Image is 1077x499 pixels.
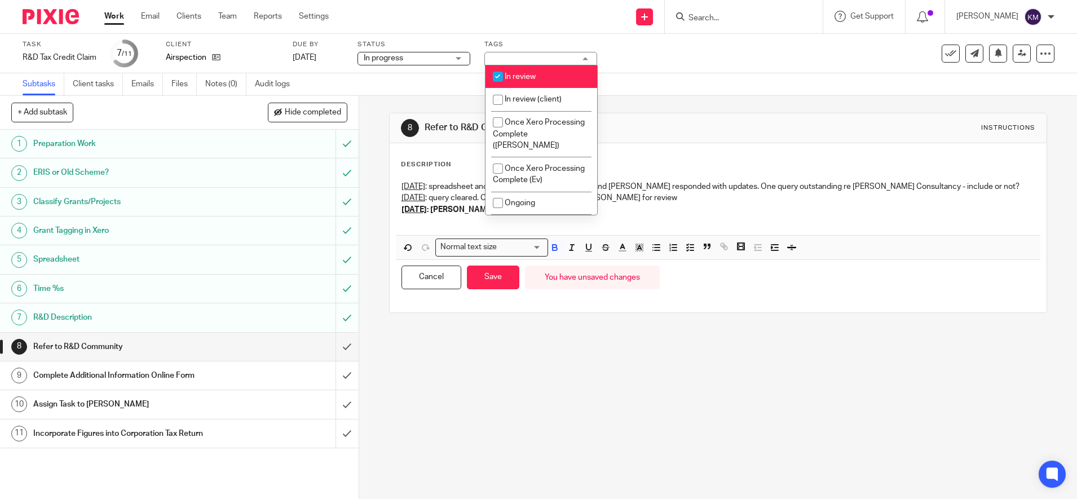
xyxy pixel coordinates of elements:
[33,164,227,181] h1: ERIS or Old Scheme?
[401,266,461,290] button: Cancel
[33,193,227,210] h1: Classify Grants/Projects
[205,73,246,95] a: Notes (0)
[166,40,279,49] label: Client
[33,280,227,297] h1: Time %s
[850,12,894,20] span: Get Support
[493,118,585,149] span: Once Xero Processing Complete ([PERSON_NAME])
[11,165,27,181] div: 2
[357,40,470,49] label: Status
[33,251,227,268] h1: Spreadsheet
[435,239,548,256] div: Search for option
[401,119,419,137] div: 8
[505,73,536,81] span: In review
[73,73,123,95] a: Client tasks
[23,52,96,63] div: R&D Tax Credit Claim
[505,95,562,103] span: In review (client)
[11,396,27,412] div: 10
[401,206,557,214] strong: : [PERSON_NAME] confirmed all ok
[1024,8,1042,26] img: svg%3E
[11,426,27,441] div: 11
[11,252,27,268] div: 5
[33,135,227,152] h1: Preparation Work
[33,367,227,384] h1: Complete Additional Information Online Form
[23,40,96,49] label: Task
[11,281,27,297] div: 6
[33,338,227,355] h1: Refer to R&D Community
[401,183,425,191] u: [DATE]
[293,54,316,61] span: [DATE]
[467,266,519,290] button: Save
[104,11,124,22] a: Work
[525,266,660,290] div: You have unsaved changes
[23,73,64,95] a: Subtasks
[425,122,742,134] h1: Refer to R&D Community
[33,309,227,326] h1: R&D Description
[484,40,597,49] label: Tags
[401,181,1035,192] p: : spreadsheet and PD sent to [PERSON_NAME], and [PERSON_NAME] responded with updates. One query o...
[501,241,541,253] input: Search for option
[166,52,206,63] p: Airspection
[505,199,535,207] span: Ongoing
[438,241,500,253] span: Normal text size
[956,11,1018,22] p: [PERSON_NAME]
[254,11,282,22] a: Reports
[23,9,79,24] img: Pixie
[401,192,1035,204] p: : query cleared. Claim complete and sent to [PERSON_NAME] for review
[122,51,132,57] small: /11
[268,103,347,122] button: Hide completed
[11,339,27,355] div: 8
[176,11,201,22] a: Clients
[33,396,227,413] h1: Assign Task to [PERSON_NAME]
[285,108,341,117] span: Hide completed
[23,52,96,63] div: R&amp;D Tax Credit Claim
[218,11,237,22] a: Team
[255,73,298,95] a: Audit logs
[11,223,27,239] div: 4
[401,194,425,202] u: [DATE]
[33,222,227,239] h1: Grant Tagging in Xero
[299,11,329,22] a: Settings
[364,54,403,62] span: In progress
[493,165,585,184] span: Once Xero Processing Complete (Ev)
[401,206,427,214] u: [DATE]
[11,368,27,383] div: 9
[401,160,451,169] p: Description
[171,73,197,95] a: Files
[11,194,27,210] div: 3
[293,40,343,49] label: Due by
[687,14,789,24] input: Search
[11,136,27,152] div: 1
[11,310,27,325] div: 7
[131,73,163,95] a: Emails
[33,425,227,442] h1: Incorporate Figures into Corporation Tax Return
[11,103,73,122] button: + Add subtask
[981,123,1035,133] div: Instructions
[117,47,132,60] div: 7
[141,11,160,22] a: Email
